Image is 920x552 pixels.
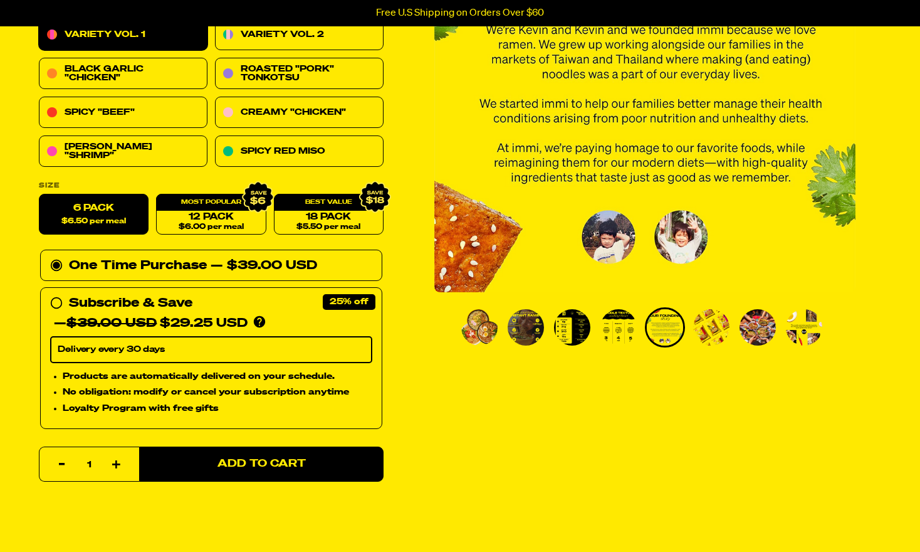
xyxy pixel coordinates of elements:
[66,317,157,330] del: $39.00 USD
[693,309,729,346] img: Variety Vol. 1
[599,307,639,348] li: Go to slide 4
[39,136,207,167] a: [PERSON_NAME] "Shrimp"
[217,459,306,470] span: Add to Cart
[6,495,127,546] iframe: Marketing Popup
[647,309,683,346] img: Variety Vol. 1
[63,369,372,383] li: Products are automatically delivered on your schedule.
[39,183,384,189] label: Size
[179,223,244,231] span: $6.00 per meal
[39,97,207,129] a: Spicy "Beef"
[156,194,266,235] a: 12 Pack$6.00 per meal
[139,447,384,482] button: Add to Cart
[50,337,372,363] select: Subscribe & Save —$39.00 USD$29.25 USD Products are automatically delivered on your schedule. No ...
[784,307,824,348] li: Go to slide 8
[786,309,822,346] img: Variety Vol. 1
[50,256,372,276] div: One Time Purchase
[39,19,207,51] a: Variety Vol. 1
[215,136,384,167] a: Spicy Red Miso
[215,19,384,51] a: Variety Vol. 2
[54,314,248,334] div: — $29.25 USD
[459,307,499,348] li: Go to slide 1
[69,294,192,314] div: Subscribe & Save
[434,307,855,348] div: PDP main carousel thumbnails
[645,307,685,348] li: Go to slide 5
[461,309,498,346] img: Variety Vol. 1
[215,58,384,90] a: Roasted "Pork" Tonkotsu
[552,307,592,348] li: Go to slide 3
[39,58,207,90] a: Black Garlic "Chicken"
[274,194,384,235] a: 18 Pack$5.50 per meal
[47,447,132,482] input: quantity
[61,218,126,226] span: $6.50 per meal
[211,256,317,276] div: — $39.00 USD
[554,309,590,346] img: Variety Vol. 1
[296,223,360,231] span: $5.50 per meal
[39,194,149,235] label: 6 Pack
[738,307,778,348] li: Go to slide 7
[215,97,384,129] a: Creamy "Chicken"
[508,309,544,346] img: Variety Vol. 1
[691,307,731,348] li: Go to slide 6
[740,309,776,346] img: Variety Vol. 1
[376,8,544,19] p: Free U.S Shipping on Orders Over $60
[63,402,372,416] li: Loyalty Program with free gifts
[600,309,637,346] img: Variety Vol. 1
[506,307,546,348] li: Go to slide 2
[63,386,372,400] li: No obligation: modify or cancel your subscription anytime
